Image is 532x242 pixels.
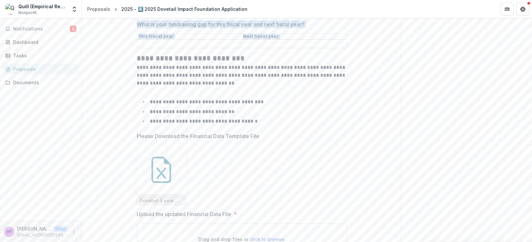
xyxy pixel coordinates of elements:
[17,232,67,238] p: [EMAIL_ADDRESS][PERSON_NAME][DOMAIN_NAME]
[137,145,186,205] div: Dovetail 5 year financial & KPIs reporting template_Jan 2025.xlsx
[13,66,74,72] div: Proposals
[13,39,74,46] div: Dashboard
[5,4,16,14] img: Quill (Empirical Resolutions, Inc).
[17,225,51,232] p: [PERSON_NAME]
[516,3,529,16] button: Get Help
[137,20,305,28] p: What is your fundraising gap for this fiscal year and next fiscal year?
[501,3,514,16] button: Partners
[70,26,76,32] span: 2
[3,37,79,48] a: Dashboard
[137,33,242,39] th: This fiscal year
[85,4,113,14] a: Proposals
[3,24,79,34] button: Notifications2
[3,77,79,88] a: Documents
[7,230,12,234] div: Bebe Ryan
[3,50,79,61] a: Tasks
[3,64,79,74] a: Proposals
[121,6,247,12] div: 2025 - 4️⃣ 2025 Dovetail Impact Foundation Application
[70,228,78,236] button: More
[13,52,74,59] div: Tasks
[85,4,250,14] nav: breadcrumb
[87,6,110,12] div: Proposals
[54,226,67,232] p: User
[18,3,67,10] div: Quill (Empirical Resolutions, Inc).
[70,3,79,16] button: Open entity switcher
[242,33,346,39] th: Next fiscal year
[13,26,70,32] span: Notifications
[13,79,74,86] div: Documents
[140,198,183,204] span: Dovetail 5 year financial & KPIs reporting template_Jan 2025.xlsx
[137,210,231,218] p: Upload the updated Financial Data File
[137,132,259,140] p: Please Download the Financial Data Template File
[18,10,37,16] span: Nonprofit
[250,236,285,242] span: click to browse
